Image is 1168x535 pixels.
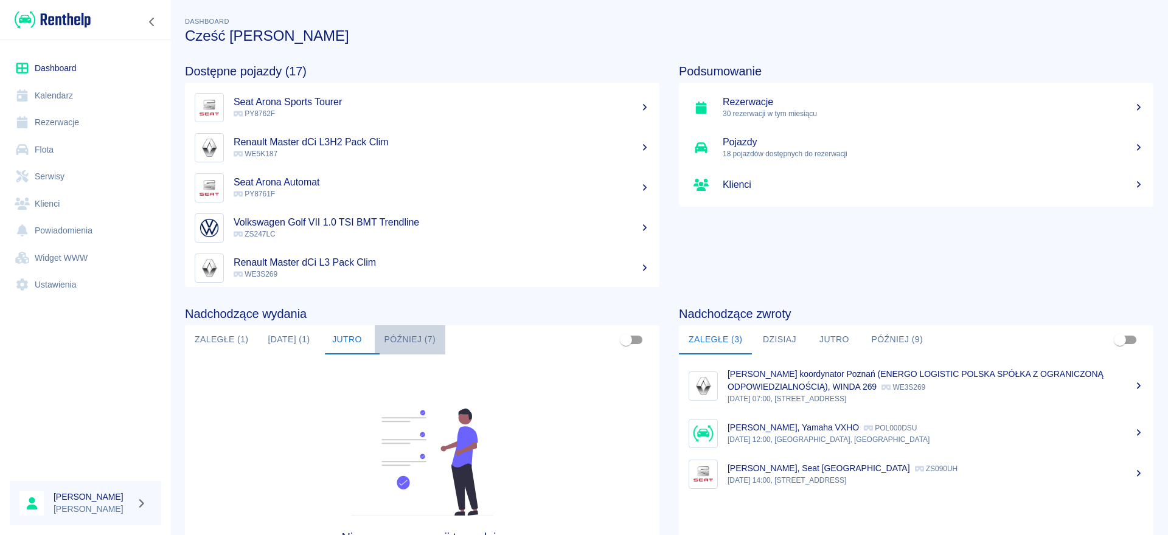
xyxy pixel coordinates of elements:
img: Image [198,257,221,280]
p: [DATE] 14:00, [STREET_ADDRESS] [728,475,1144,486]
h3: Cześć [PERSON_NAME] [185,27,1153,44]
p: [PERSON_NAME] [54,503,131,516]
a: Ustawienia [10,271,161,299]
a: Image[PERSON_NAME], Yamaha VXHO POL000DSU[DATE] 12:00, [GEOGRAPHIC_DATA], [GEOGRAPHIC_DATA] [679,413,1153,454]
p: [PERSON_NAME] koordynator Poznań (ENERGO LOGISTIC POLSKA SPÓŁKA Z OGRANICZONĄ ODPOWIEDZIALNOŚCIĄ)... [728,369,1104,392]
p: POL000DSU [864,424,917,432]
button: Później (9) [861,325,933,354]
span: PY8762F [234,109,275,118]
span: Dashboard [185,18,229,25]
span: PY8761F [234,190,275,198]
img: Renthelp logo [15,10,91,30]
p: WE3S269 [881,383,925,392]
a: Klienci [679,168,1153,202]
p: 30 rezerwacji w tym miesiącu [723,108,1144,119]
a: Pojazdy18 pojazdów dostępnych do rezerwacji [679,128,1153,168]
button: Zaległe (3) [679,325,752,354]
span: Pokaż przypisane tylko do mnie [614,328,638,351]
h4: Nadchodzące zwroty [679,306,1153,321]
p: [DATE] 12:00, [GEOGRAPHIC_DATA], [GEOGRAPHIC_DATA] [728,434,1144,445]
a: ImageRenault Master dCi L3H2 Pack Clim WE5K187 [185,128,659,168]
a: Widget WWW [10,244,161,272]
button: Jutro [807,325,861,354]
p: 18 pojazdów dostępnych do rezerwacji [723,148,1144,159]
a: Dashboard [10,55,161,82]
h5: Pojazdy [723,136,1144,148]
h5: Klienci [723,179,1144,191]
h5: Volkswagen Golf VII 1.0 TSI BMT Trendline [234,216,650,229]
p: [DATE] 07:00, [STREET_ADDRESS] [728,393,1144,404]
p: [PERSON_NAME], Yamaha VXHO [728,423,859,432]
img: Fleet [344,409,501,516]
span: ZS247LC [234,230,276,238]
img: Image [692,463,715,486]
a: Flota [10,136,161,164]
button: Zaległe (1) [185,325,258,354]
img: Image [692,422,715,445]
h4: Podsumowanie [679,64,1153,78]
h5: Rezerwacje [723,96,1144,108]
a: Klienci [10,190,161,218]
p: [PERSON_NAME], Seat [GEOGRAPHIC_DATA] [728,463,910,473]
a: Serwisy [10,163,161,190]
a: Image[PERSON_NAME] koordynator Poznań (ENERGO LOGISTIC POLSKA SPÓŁKA Z OGRANICZONĄ ODPOWIEDZIALNO... [679,359,1153,413]
button: [DATE] (1) [258,325,319,354]
h4: Nadchodzące wydania [185,306,659,321]
img: Image [692,374,715,398]
h6: [PERSON_NAME] [54,491,131,503]
img: Image [198,216,221,240]
h5: Renault Master dCi L3 Pack Clim [234,257,650,269]
span: Pokaż przypisane tylko do mnie [1108,328,1131,351]
a: Rezerwacje [10,109,161,136]
button: Jutro [320,325,375,354]
img: Image [198,96,221,119]
button: Dzisiaj [752,325,807,354]
a: Powiadomienia [10,217,161,244]
a: ImageSeat Arona Automat PY8761F [185,168,659,208]
h5: Seat Arona Automat [234,176,650,188]
span: WE5K187 [234,150,277,158]
img: Image [198,176,221,199]
h4: Dostępne pojazdy (17) [185,64,659,78]
p: ZS090UH [915,464,958,473]
a: Kalendarz [10,82,161,109]
a: Image[PERSON_NAME], Seat [GEOGRAPHIC_DATA] ZS090UH[DATE] 14:00, [STREET_ADDRESS] [679,454,1153,494]
img: Image [198,136,221,159]
a: ImageVolkswagen Golf VII 1.0 TSI BMT Trendline ZS247LC [185,208,659,248]
a: ImageRenault Master dCi L3 Pack Clim WE3S269 [185,248,659,288]
h5: Renault Master dCi L3H2 Pack Clim [234,136,650,148]
a: Renthelp logo [10,10,91,30]
h5: Seat Arona Sports Tourer [234,96,650,108]
button: Później (7) [375,325,446,354]
a: ImageSeat Arona Sports Tourer PY8762F [185,88,659,128]
a: Rezerwacje30 rezerwacji w tym miesiącu [679,88,1153,128]
span: WE3S269 [234,270,277,278]
button: Zwiń nawigację [143,14,161,30]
